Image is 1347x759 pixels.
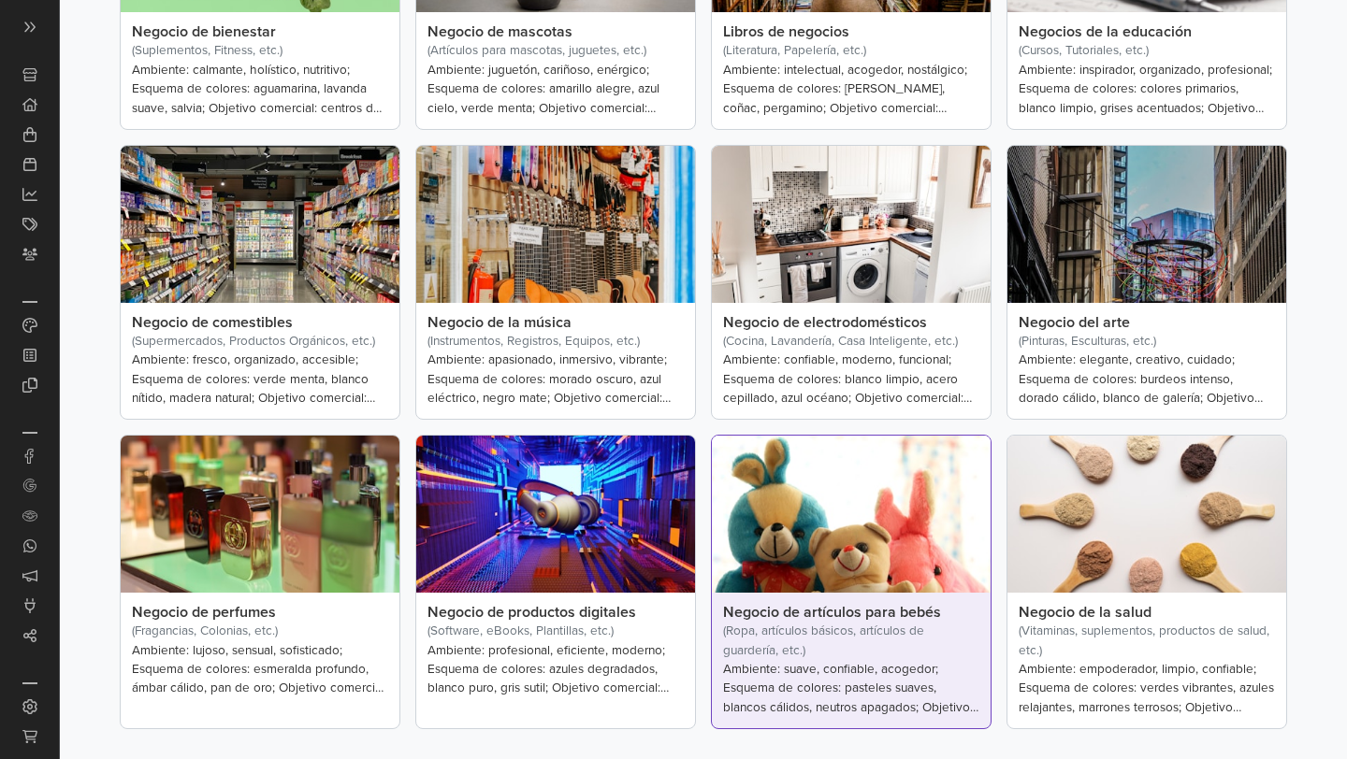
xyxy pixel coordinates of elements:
p: Ambiente: juguetón, cariñoso, enérgico; Esquema de colores: amarillo alegre, azul cielo, verde me... [427,61,684,118]
p: (Software, eBooks, Plantillas, etc.) [427,622,684,640]
h4: Negocio de bienestar [132,23,388,41]
h4: Negocio de electrodomésticos [723,314,979,332]
img: Negocio de la salud [1007,436,1286,593]
p: (Ropa, artículos básicos, artículos de guardería, etc.) [723,622,979,660]
p: Ambiente: intelectual, acogedor, nostálgico; Esquema de colores: [PERSON_NAME], coñac, pergamino;... [723,61,979,118]
h4: Negocio de perfumes [132,604,388,622]
p: Personalización [22,301,37,303]
h4: Negocio de la música [427,314,684,332]
h4: Libros de negocios [723,23,979,41]
p: (Cocina, Lavandería, Casa Inteligente, etc.) [723,332,979,351]
p: Ambiente: apasionado, inmersivo, vibrante; Esquema de colores: morado oscuro, azul eléctrico, neg... [427,351,684,408]
p: (Supermercados, Productos Orgánicos, etc.) [132,332,388,351]
img: Negocio de productos digitales [416,436,695,593]
p: (Vitaminas, suplementos, productos de salud, etc.) [1019,622,1275,660]
p: Ambiente: inspirador, organizado, profesional; Esquema de colores: colores primarios, blanco limp... [1019,61,1275,118]
h4: Negocio de comestibles [132,314,388,332]
img: Negocio de artículos para bebés [712,436,991,593]
p: Ambiente: suave, confiable, acogedor; Esquema de colores: pasteles suaves, blancos cálidos, neutr... [723,660,979,717]
p: (Instrumentos, Registros, Equipos, etc.) [427,332,684,351]
h4: Negocio de artículos para bebés [723,604,979,622]
img: Negocio de perfumes [121,436,399,593]
p: Ambiente: profesional, eficiente, moderno; Esquema de colores: azules degradados, blanco puro, gr... [427,641,684,698]
h4: Negocio de mascotas [427,23,684,41]
p: (Cursos, Tutoriales, etc.) [1019,41,1275,60]
p: (Suplementos, Fitness, etc.) [132,41,388,60]
img: Negocio del arte [1007,146,1286,303]
img: Negocio de electrodomésticos [712,146,991,303]
img: Negocio de comestibles [121,146,399,303]
p: (Artículos para mascotas, juguetes, etc.) [427,41,684,60]
p: (Pinturas, Esculturas, etc.) [1019,332,1275,351]
h4: Negocios de la educación [1019,23,1275,41]
p: Ambiente: lujoso, sensual, sofisticado; Esquema de colores: esmeralda profundo, ámbar cálido, pan... [132,641,388,698]
p: Ambiente: confiable, moderno, funcional; Esquema de colores: blanco limpio, acero cepillado, azul... [723,351,979,408]
h4: Negocio de productos digitales [427,604,684,622]
p: Ambiente: calmante, holístico, nutritivo; Esquema de colores: aguamarina, lavanda suave, salvia; ... [132,61,388,118]
p: Integraciones [22,432,37,434]
p: Ambiente: elegante, creativo, cuidado; Esquema de colores: burdeos intenso, dorado cálido, blanco... [1019,351,1275,408]
img: Negocio de la música [416,146,695,303]
h4: Negocio del arte [1019,314,1275,332]
p: (Literatura, Papelería, etc.) [723,41,979,60]
p: Configuración [22,682,37,684]
p: Ambiente: fresco, organizado, accesible; Esquema de colores: verde menta, blanco nítido, madera n... [132,351,388,408]
p: (Fragancias, Colonias, etc.) [132,622,388,640]
p: Ambiente: empoderador, limpio, confiable; Esquema de colores: verdes vibrantes, azules relajantes... [1019,660,1275,717]
h4: Negocio de la salud [1019,604,1275,622]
